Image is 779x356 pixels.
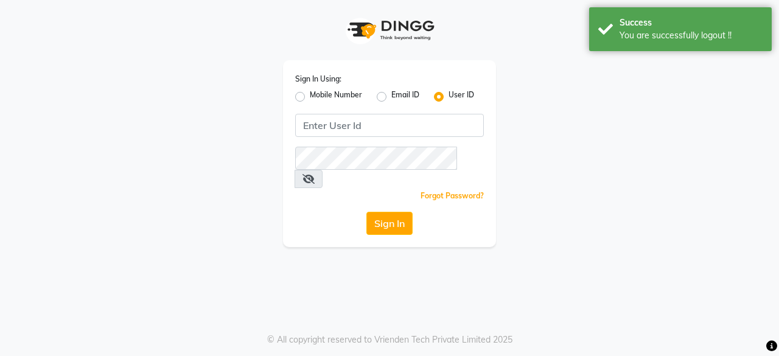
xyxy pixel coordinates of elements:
button: Sign In [366,212,413,235]
label: Sign In Using: [295,74,341,85]
a: Forgot Password? [421,191,484,200]
div: Success [620,16,763,29]
div: You are successfully logout !! [620,29,763,42]
input: Username [295,147,457,170]
label: Mobile Number [310,89,362,104]
label: Email ID [391,89,419,104]
label: User ID [449,89,474,104]
input: Username [295,114,484,137]
img: logo1.svg [341,12,438,48]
